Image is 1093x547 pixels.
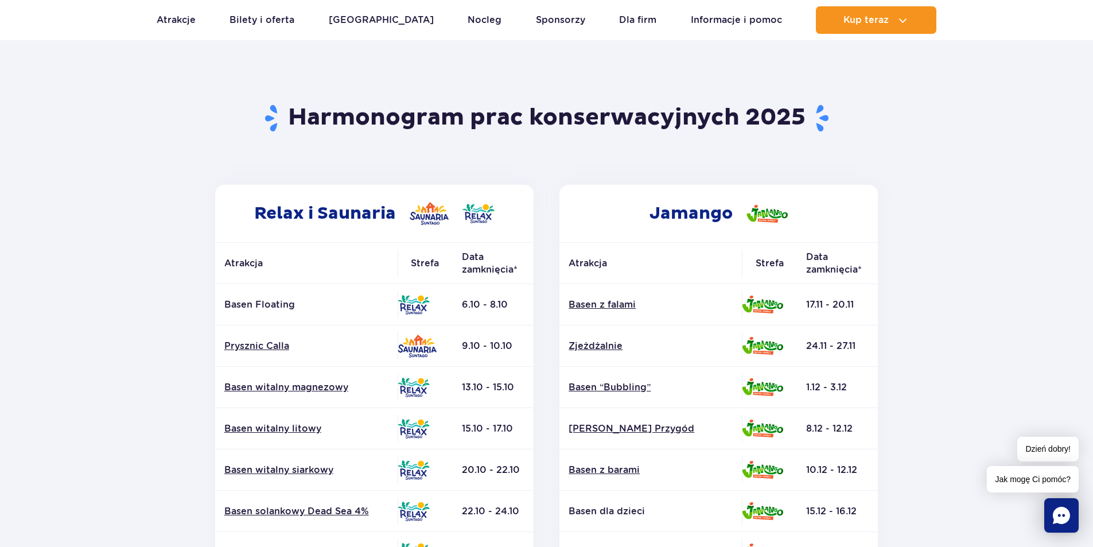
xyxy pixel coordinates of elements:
[797,449,878,491] td: 10.12 - 12.12
[691,6,782,34] a: Informacje i pomoc
[453,325,534,367] td: 9.10 - 10.10
[157,6,196,34] a: Atrakcje
[215,185,534,242] h2: Relax i Saunaria
[398,502,430,521] img: Relax
[559,243,742,284] th: Atrakcja
[398,378,430,397] img: Relax
[746,205,788,223] img: Jamango
[410,202,449,225] img: Saunaria
[453,408,534,449] td: 15.10 - 17.10
[569,464,733,476] a: Basen z barami
[569,298,733,311] a: Basen z falami
[797,284,878,325] td: 17.11 - 20.11
[569,505,733,518] p: Basen dla dzieci
[797,408,878,449] td: 8.12 - 12.12
[742,502,783,520] img: Jamango
[453,243,534,284] th: Data zamknięcia*
[797,367,878,408] td: 1.12 - 3.12
[398,295,430,315] img: Relax
[462,204,495,223] img: Relax
[797,491,878,532] td: 15.12 - 16.12
[742,461,783,479] img: Jamango
[224,464,388,476] a: Basen witalny siarkowy
[224,381,388,394] a: Basen witalny magnezowy
[742,243,797,284] th: Strefa
[559,185,878,242] h2: Jamango
[468,6,501,34] a: Nocleg
[224,422,388,435] a: Basen witalny litowy
[843,15,889,25] span: Kup teraz
[797,325,878,367] td: 24.11 - 27.11
[569,340,733,352] a: Zjeżdżalnie
[742,420,783,437] img: Jamango
[453,491,534,532] td: 22.10 - 24.10
[224,298,388,311] p: Basen Floating
[742,378,783,396] img: Jamango
[1017,437,1079,461] span: Dzień dobry!
[987,466,1079,492] span: Jak mogę Ci pomóc?
[224,340,388,352] a: Prysznic Calla
[453,284,534,325] td: 6.10 - 8.10
[742,337,783,355] img: Jamango
[230,6,294,34] a: Bilety i oferta
[742,296,783,313] img: Jamango
[398,460,430,480] img: Relax
[398,243,453,284] th: Strefa
[536,6,585,34] a: Sponsorzy
[569,422,733,435] a: [PERSON_NAME] Przygód
[453,449,534,491] td: 20.10 - 22.10
[619,6,656,34] a: Dla firm
[398,419,430,439] img: Relax
[329,6,434,34] a: [GEOGRAPHIC_DATA]
[569,381,733,394] a: Basen “Bubbling”
[224,505,388,518] a: Basen solankowy Dead Sea 4%
[211,103,882,133] h1: Harmonogram prac konserwacyjnych 2025
[453,367,534,408] td: 13.10 - 15.10
[398,335,437,358] img: Saunaria
[215,243,398,284] th: Atrakcja
[797,243,878,284] th: Data zamknięcia*
[1044,498,1079,533] div: Chat
[816,6,936,34] button: Kup teraz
